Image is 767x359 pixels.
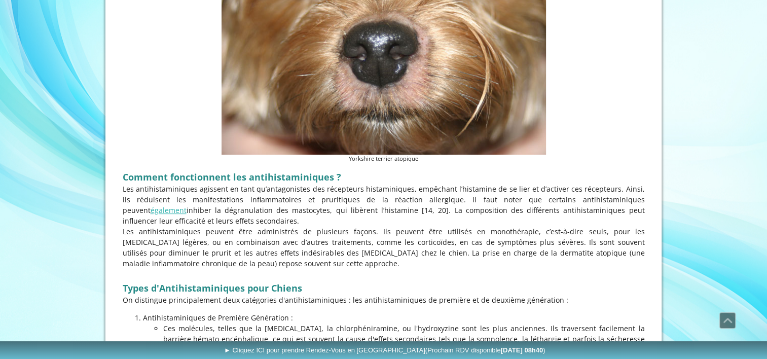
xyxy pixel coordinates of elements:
[123,226,645,269] p: Les antihistaminiques peuvent être administrés de plusieurs façons. Ils peuvent être utilisés en ...
[123,184,645,226] p: Les antihistaminiques agissent en tant qu’antagonistes des récepteurs histaminiques, empêchant l’...
[224,346,545,354] span: ► Cliquez ICI pour prendre Rendez-Vous en [GEOGRAPHIC_DATA]
[501,346,543,354] b: [DATE] 08h40
[719,312,736,329] a: Défiler vers le haut
[151,205,187,215] a: également
[123,295,645,305] p: On distingue principalement deux catégories d'antihistaminiques : les antihistaminiques de premiè...
[222,155,546,163] figcaption: Yorkshire terrier atopique
[143,312,645,323] p: Antihistaminiques de Première Génération :
[720,313,735,328] span: Défiler vers le haut
[123,282,302,294] strong: Types d'Antihistaminiques pour Chiens
[425,346,545,354] span: (Prochain RDV disponible )
[123,171,341,183] span: Comment fonctionnent les antihistaminiques ?
[163,323,645,355] p: Ces molécules, telles que la [MEDICAL_DATA], la chlorphéniramine, ou l'hydroxyzine sont les plus ...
